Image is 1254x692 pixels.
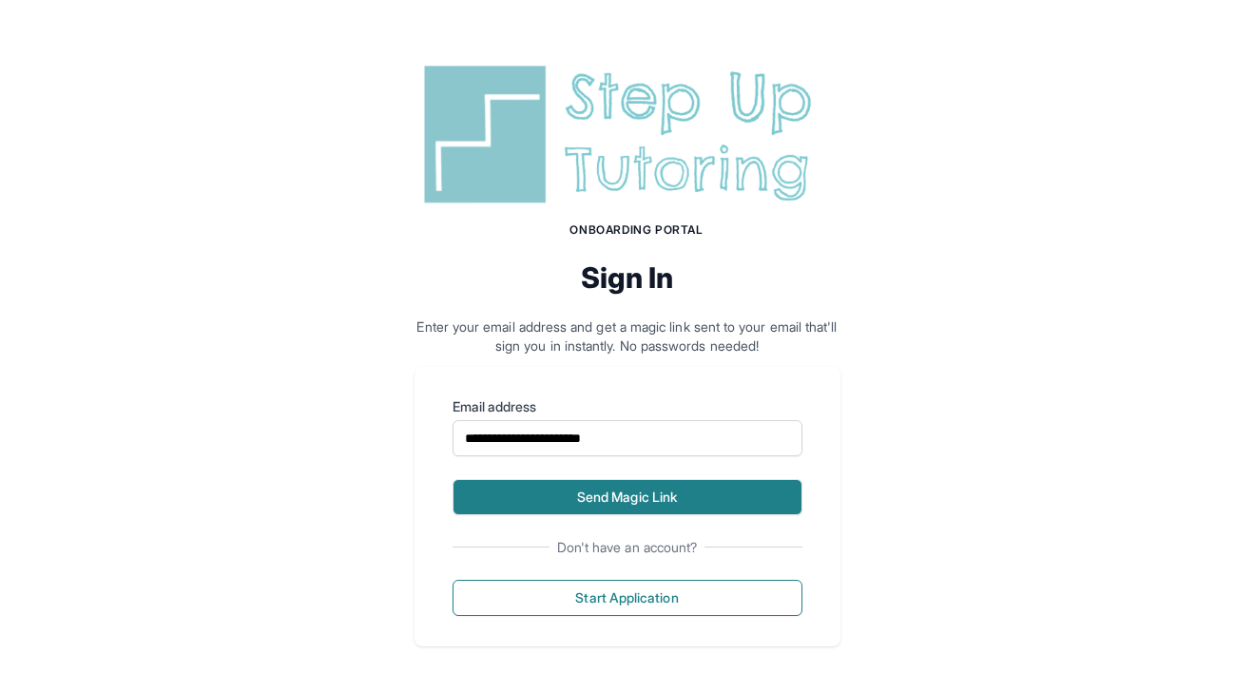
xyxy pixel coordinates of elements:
[453,580,802,616] button: Start Application
[453,479,802,515] button: Send Magic Link
[434,222,840,238] h1: Onboarding Portal
[453,397,802,416] label: Email address
[415,317,840,356] p: Enter your email address and get a magic link sent to your email that'll sign you in instantly. N...
[415,260,840,295] h2: Sign In
[415,58,840,211] img: Step Up Tutoring horizontal logo
[550,538,705,557] span: Don't have an account?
